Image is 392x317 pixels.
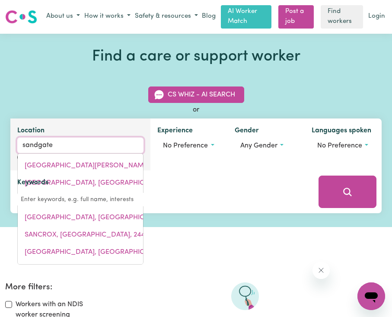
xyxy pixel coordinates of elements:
span: No preference [317,142,362,149]
a: Blog [200,10,217,23]
span: No preference [163,142,208,149]
iframe: Button to launch messaging window [357,282,385,310]
a: Careseekers logo [5,7,37,27]
label: Gender [235,125,259,138]
h1: Find a care or support worker [10,48,382,66]
button: Safety & resources [133,10,200,24]
span: Any gender [240,142,277,149]
a: SAN ISIDORE, New South Wales, 2650 [18,157,143,174]
button: How it works [82,10,133,24]
button: Search [319,176,376,208]
div: or [10,105,382,115]
iframe: Close message [312,262,330,279]
a: AI Worker Match [221,5,271,29]
a: Post a job [278,5,314,29]
a: SANCROX, New South Wales, 2446 [18,226,143,243]
span: [GEOGRAPHIC_DATA], [GEOGRAPHIC_DATA], 4212 [25,249,185,256]
input: Enter keywords, e.g. full name, interests [17,193,306,206]
span: [GEOGRAPHIC_DATA], [GEOGRAPHIC_DATA], 6210 [25,214,185,221]
button: Worker language preferences [312,138,375,154]
span: SANCROX, [GEOGRAPHIC_DATA], 2446 [25,231,149,238]
input: Enter a suburb [17,138,143,153]
a: Find workers [321,5,363,29]
label: Languages spoken [312,125,371,138]
a: SAN REMO, Western Australia, 6210 [18,209,143,226]
a: SANCTUARY COVE, Queensland, 4212 [18,243,143,261]
img: Careseekers logo [5,9,37,25]
h2: More filters: [5,282,93,292]
label: Location [17,125,45,138]
a: Login [367,10,387,23]
button: About us [44,10,82,24]
span: [GEOGRAPHIC_DATA][PERSON_NAME], [GEOGRAPHIC_DATA], 2650 [25,162,242,169]
button: Worker gender preference [235,138,298,154]
div: menu-options [17,153,143,265]
span: Need any help? [5,6,52,13]
button: CS Whiz - AI Search [148,86,244,103]
button: Worker experience options [157,138,220,154]
label: Experience [157,125,193,138]
label: Keywords [17,177,48,189]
